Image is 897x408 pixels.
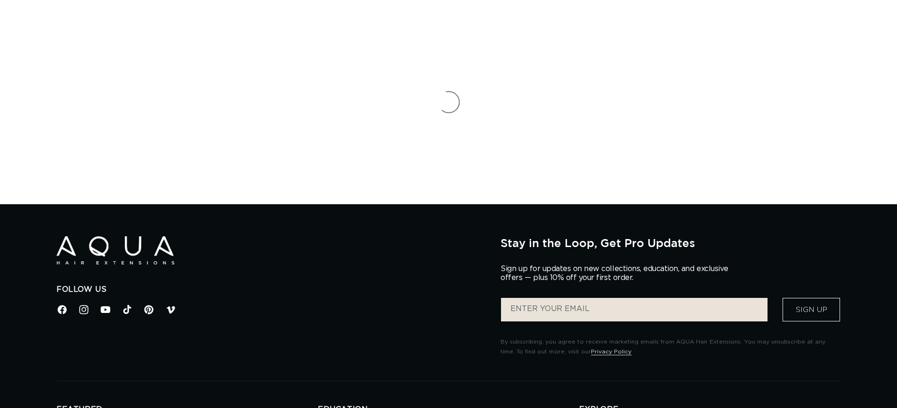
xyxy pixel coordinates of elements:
[501,264,736,282] p: Sign up for updates on new collections, education, and exclusive offers — plus 10% off your first...
[57,285,486,295] h2: Follow Us
[501,337,840,357] p: By subscribing, you agree to receive marketing emails from AQUA Hair Extensions. You may unsubscr...
[783,298,840,321] button: Sign Up
[501,236,840,249] h2: Stay in the Loop, Get Pro Updates
[591,349,631,354] a: Privacy Policy
[501,298,768,321] input: ENTER YOUR EMAIL
[57,236,174,265] img: Aqua Hair Extensions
